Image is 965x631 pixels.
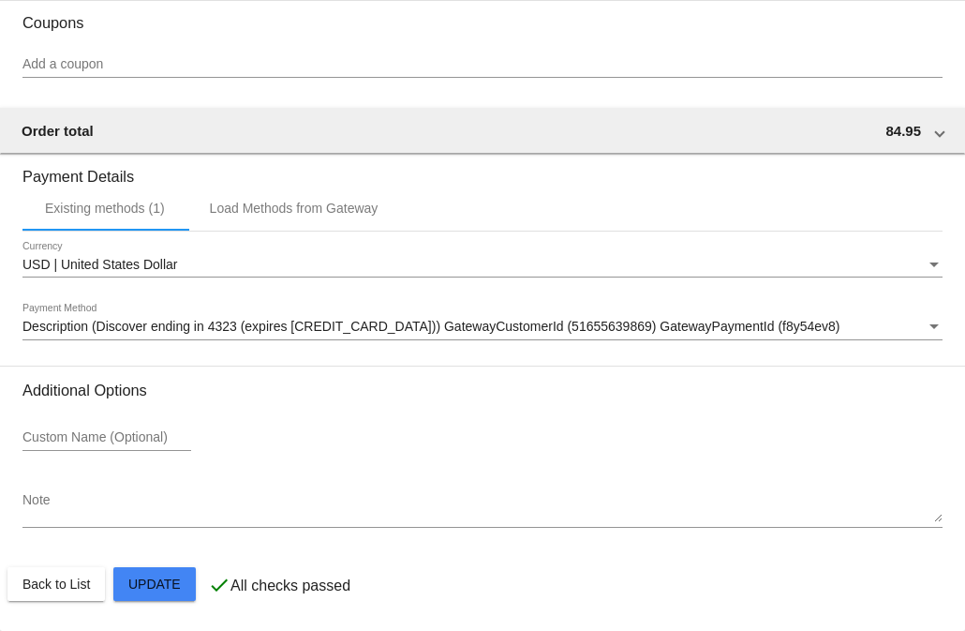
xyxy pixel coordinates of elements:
span: Update [128,577,181,592]
div: Existing methods (1) [45,201,165,216]
span: Back to List [22,577,90,592]
h3: Payment Details [22,154,943,186]
p: All checks passed [230,578,350,594]
div: Load Methods from Gateway [210,201,379,216]
input: Custom Name (Optional) [22,430,191,445]
mat-icon: check [208,574,230,596]
span: Description (Discover ending in 4323 (expires [CREDIT_CARD_DATA])) GatewayCustomerId (51655639869... [22,319,840,334]
input: Add a coupon [22,57,943,72]
span: USD | United States Dollar [22,257,177,272]
mat-select: Payment Method [22,320,943,335]
button: Back to List [7,567,105,601]
span: 84.95 [885,123,921,139]
h3: Additional Options [22,382,943,399]
mat-select: Currency [22,258,943,273]
span: Order total [22,123,94,139]
button: Update [113,567,196,601]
